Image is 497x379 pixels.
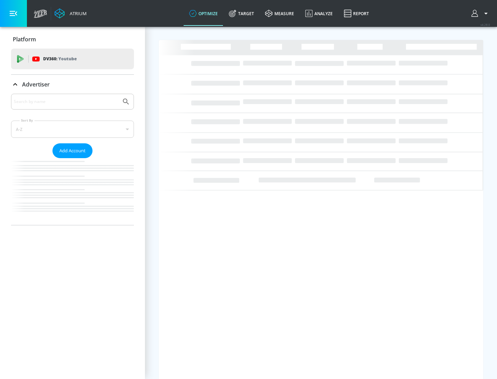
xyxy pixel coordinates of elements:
p: DV360: [43,55,77,63]
span: v 4.28.0 [480,23,490,27]
div: Advertiser [11,75,134,94]
button: Add Account [52,143,92,158]
div: Advertiser [11,94,134,225]
a: optimize [184,1,223,26]
label: Sort By [20,118,35,123]
a: Analyze [300,1,338,26]
span: Add Account [59,147,86,155]
input: Search by name [14,97,118,106]
a: Target [223,1,260,26]
p: Youtube [58,55,77,62]
nav: list of Advertiser [11,158,134,225]
div: A-Z [11,121,134,138]
p: Advertiser [22,81,50,88]
a: Atrium [55,8,87,19]
div: DV360: Youtube [11,49,134,69]
p: Platform [13,35,36,43]
div: Atrium [67,10,87,17]
div: Platform [11,30,134,49]
a: measure [260,1,300,26]
a: Report [338,1,374,26]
